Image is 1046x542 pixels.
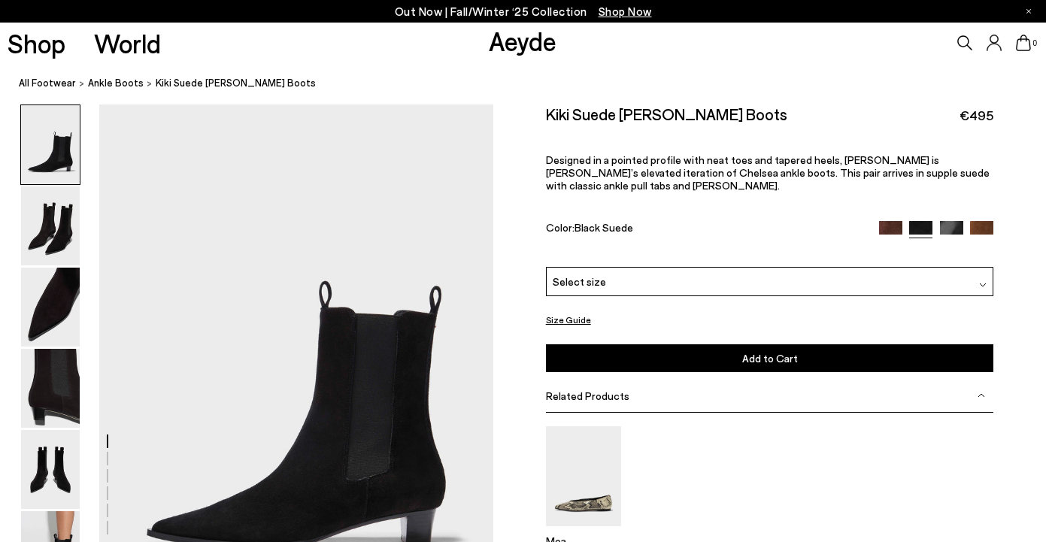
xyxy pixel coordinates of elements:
[19,63,1046,104] nav: breadcrumb
[88,75,144,91] a: ankle boots
[546,310,591,329] button: Size Guide
[21,186,80,265] img: Kiki Suede Chelsea Boots - Image 2
[546,153,994,192] p: Designed in a pointed profile with neat toes and tapered heels, [PERSON_NAME] is [PERSON_NAME]’s ...
[19,75,76,91] a: All Footwear
[21,105,80,184] img: Kiki Suede Chelsea Boots - Image 1
[21,349,80,428] img: Kiki Suede Chelsea Boots - Image 4
[88,77,144,89] span: ankle boots
[979,281,987,289] img: svg%3E
[546,389,629,402] span: Related Products
[546,104,787,123] h2: Kiki Suede [PERSON_NAME] Boots
[21,430,80,509] img: Kiki Suede Chelsea Boots - Image 5
[546,344,994,372] button: Add to Cart
[546,426,621,526] img: Moa Pointed-Toe Flats
[553,274,606,289] span: Select size
[1031,39,1038,47] span: 0
[546,221,865,238] div: Color:
[599,5,652,18] span: Navigate to /collections/new-in
[156,75,316,91] span: Kiki Suede [PERSON_NAME] Boots
[21,268,80,347] img: Kiki Suede Chelsea Boots - Image 3
[1016,35,1031,51] a: 0
[960,106,993,125] span: €495
[8,30,65,56] a: Shop
[742,352,798,365] span: Add to Cart
[575,221,633,234] span: Black Suede
[978,392,985,399] img: svg%3E
[395,2,652,21] p: Out Now | Fall/Winter ‘25 Collection
[489,25,556,56] a: Aeyde
[94,30,161,56] a: World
